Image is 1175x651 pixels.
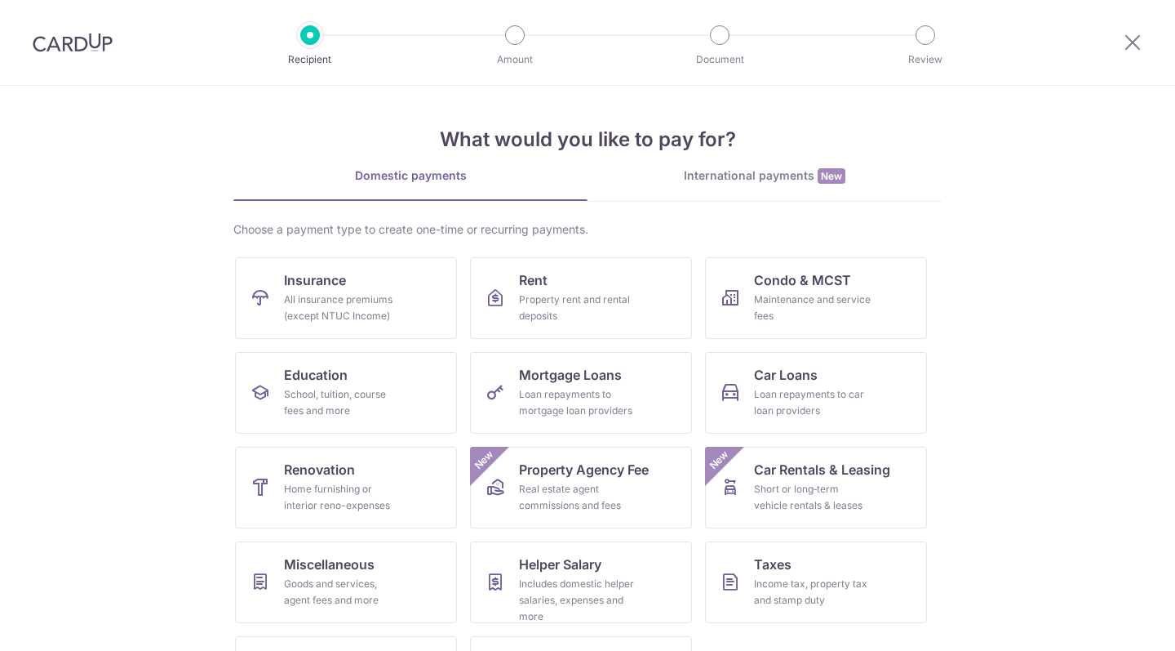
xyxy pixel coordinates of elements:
a: InsuranceAll insurance premiums (except NTUC Income) [235,257,457,339]
span: Insurance [284,270,346,290]
div: Real estate agent commissions and fees [519,481,636,514]
span: Car Rentals & Leasing [754,460,890,479]
span: Renovation [284,460,355,479]
div: Loan repayments to mortgage loan providers [519,386,636,419]
span: Condo & MCST [754,270,851,290]
span: Education [284,365,348,385]
a: TaxesIncome tax, property tax and stamp duty [705,542,927,623]
div: Includes domestic helper salaries, expenses and more [519,576,636,625]
a: RentProperty rent and rental deposits [470,257,692,339]
a: Car LoansLoan repayments to car loan providers [705,352,927,434]
p: Review [865,51,986,68]
span: Taxes [754,555,791,574]
a: Mortgage LoansLoan repayments to mortgage loan providers [470,352,692,434]
span: New [471,447,498,474]
a: EducationSchool, tuition, course fees and more [235,352,457,434]
span: Property Agency Fee [519,460,649,479]
div: International payments [587,167,942,185]
div: Home furnishing or interior reno-expenses [284,481,401,514]
div: Goods and services, agent fees and more [284,576,401,609]
a: Helper SalaryIncludes domestic helper salaries, expenses and more [470,542,692,623]
a: Condo & MCSTMaintenance and service fees [705,257,927,339]
span: Helper Salary [519,555,601,574]
div: Property rent and rental deposits [519,292,636,324]
span: New [818,168,845,184]
div: School, tuition, course fees and more [284,386,401,419]
div: Income tax, property tax and stamp duty [754,576,871,609]
p: Recipient [250,51,370,68]
span: Miscellaneous [284,555,375,574]
a: Property Agency FeeReal estate agent commissions and feesNew [470,447,692,528]
a: MiscellaneousGoods and services, agent fees and more [235,542,457,623]
a: Car Rentals & LeasingShort or long‑term vehicle rentals & leasesNew [705,447,927,528]
span: Mortgage Loans [519,365,622,385]
img: CardUp [33,33,113,52]
span: New [706,447,733,474]
div: Maintenance and service fees [754,292,871,324]
div: All insurance premiums (except NTUC Income) [284,292,401,324]
h4: What would you like to pay for? [233,125,942,154]
span: Car Loans [754,365,818,385]
div: Loan repayments to car loan providers [754,386,871,419]
div: Choose a payment type to create one-time or recurring payments. [233,221,942,238]
div: Domestic payments [233,167,587,184]
p: Amount [454,51,575,68]
span: Rent [519,270,548,290]
p: Document [659,51,780,68]
a: RenovationHome furnishing or interior reno-expenses [235,447,457,528]
div: Short or long‑term vehicle rentals & leases [754,481,871,514]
